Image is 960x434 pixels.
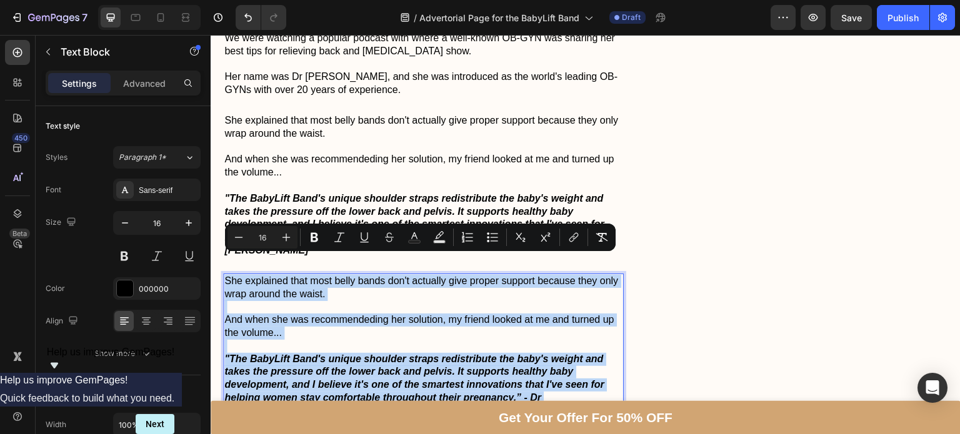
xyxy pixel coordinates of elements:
[831,5,872,30] button: Save
[236,5,286,30] div: Undo/Redo
[14,318,394,381] strong: "The BabyLift Band's unique shoulder straps redistribute the baby's weight and takes the pressure...
[14,36,412,62] p: Her name was Dr [PERSON_NAME], and she was introduced as the world's leading OB-GYNs with over 20...
[113,146,201,169] button: Paragraph 1*
[12,239,413,384] div: Rich Text Editor. Editing area: main
[62,77,97,90] p: Settings
[414,11,417,24] span: /
[877,5,929,30] button: Publish
[622,12,641,23] span: Draft
[47,347,175,373] button: Show survey - Help us improve GemPages!
[46,152,67,163] div: Styles
[46,214,79,231] div: Size
[82,10,87,25] p: 7
[61,44,167,59] p: Text Block
[12,133,30,143] div: 450
[47,347,175,357] span: Help us improve GemPages!
[46,342,201,365] button: Show more
[14,240,412,266] p: She explained that most belly bands don't actually give proper support because they only wrap aro...
[5,5,93,30] button: 7
[9,229,30,239] div: Beta
[46,121,80,132] div: Text style
[419,11,579,24] span: Advertorial Page for the BabyLift Band
[46,184,61,195] div: Font
[139,284,197,295] div: 000000
[123,77,166,90] p: Advanced
[841,12,862,23] span: Save
[14,118,412,144] p: And when she was recommendeding her solution, my friend looked at me and turned up the volume...
[139,185,197,196] div: Sans-serif
[225,224,616,251] div: Editor contextual toolbar
[288,371,462,395] p: Get Your Offer For 50% OFF
[119,152,166,163] span: Paragraph 1*
[46,313,81,330] div: Align
[887,11,919,24] div: Publish
[14,158,394,220] strong: "The BabyLift Band's unique shoulder straps redistribute the baby's weight and takes the pressure...
[14,279,412,305] p: And when she was recommendeding her solution, my friend looked at me and turned up the volume...
[917,373,947,403] div: Open Intercom Messenger
[14,79,412,106] p: She explained that most belly bands don't actually give proper support because they only wrap aro...
[46,283,65,294] div: Color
